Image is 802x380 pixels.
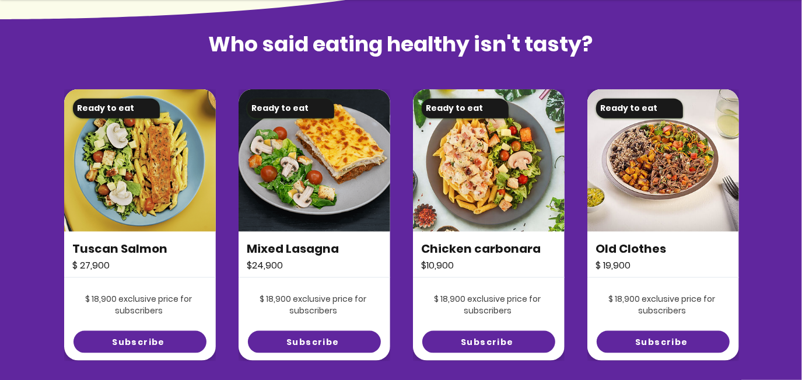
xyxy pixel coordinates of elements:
[435,293,541,316] span: $ 18,900 exclusive price for subscribers
[286,336,339,348] span: Subscribe
[260,293,367,316] span: $ 18,900 exclusive price for subscribers
[413,89,565,232] img: foody-sancocho-valluno-con-pierna-pernil.png
[64,89,216,232] img: foody-sancocho-valluno-con-pierna-pernil.png
[601,102,658,114] span: Ready to eat
[73,331,206,353] a: Subscribe
[596,259,631,272] span: $ 19,900
[422,259,454,272] span: $10,900
[422,240,541,257] span: Chicken carbonara
[208,29,593,59] span: Who said eating healthy isn't tasty?
[597,331,730,353] a: Subscribe
[73,259,110,272] span: $ 27,900
[86,293,192,316] span: $ 18,900 exclusive price for subscribers
[422,331,555,353] a: Subscribe
[635,336,688,348] span: Subscribe
[734,312,790,368] iframe: Messagebird Livechat Widget
[78,102,135,114] span: Ready to eat
[461,336,514,348] span: Subscribe
[609,293,716,316] span: $ 18,900 exclusive price for subscribers
[596,240,667,257] span: Old Clothes
[239,89,390,232] img: foody-sancocho-valluno-con-pierna-pernil.png
[248,331,381,353] a: Subscribe
[112,336,165,348] span: Subscribe
[247,240,339,257] span: Mixed Lasagna
[587,89,739,232] img: foody-sancocho-valluno-con-pierna-pernil.png
[247,259,283,272] span: $24,900
[252,102,309,114] span: Ready to eat
[73,240,168,257] span: Tuscan Salmon
[426,102,484,114] span: Ready to eat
